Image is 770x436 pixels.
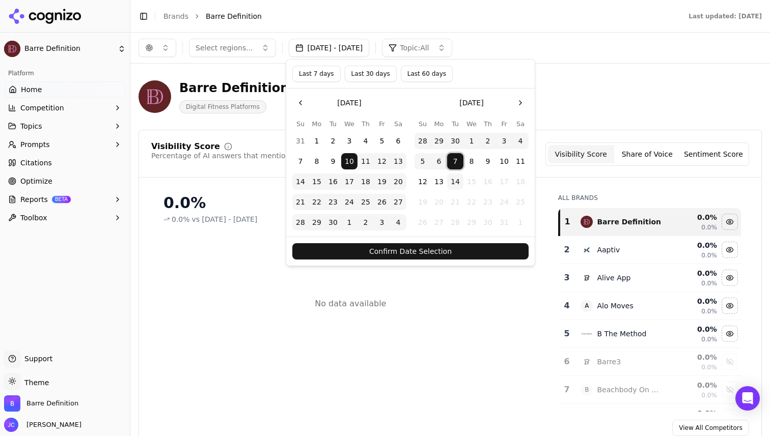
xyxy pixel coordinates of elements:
[689,12,762,20] div: Last updated: [DATE]
[325,133,341,149] button: Tuesday, September 2nd, 2025
[722,326,738,342] button: Hide b the method data
[672,420,749,436] a: View All Competitors
[722,382,738,398] button: Show beachbody on demand data
[701,391,717,399] span: 0.0%
[292,243,529,259] button: Confirm Date Selection
[358,153,374,169] button: Thursday, September 11th, 2025, selected
[4,418,81,432] button: Open user button
[597,385,663,395] div: Beachbody On Demand
[309,173,325,190] button: Monday, September 15th, 2025, selected
[292,214,309,230] button: Sunday, September 28th, 2025, selected
[401,66,453,82] button: Last 60 days
[447,133,463,149] button: Tuesday, September 30th, 2025, selected
[431,119,447,129] th: Monday
[309,119,325,129] th: Monday
[20,379,49,387] span: Theme
[292,153,309,169] button: Sunday, September 7th, 2025
[192,214,258,224] span: vs [DATE] - [DATE]
[341,153,358,169] button: Wednesday, September 10th, 2025, selected
[463,119,480,129] th: Wednesday
[151,142,220,151] div: Visibility Score
[701,363,717,371] span: 0.0%
[374,119,390,129] th: Friday
[390,173,406,190] button: Saturday, September 20th, 2025, selected
[480,119,496,129] th: Thursday
[292,194,309,210] button: Sunday, September 21st, 2025, selected
[163,194,538,212] div: 0.0%
[680,145,747,163] button: Sentiment Score
[179,80,289,96] div: Barre Definition
[341,133,358,149] button: Wednesday, September 3rd, 2025
[24,44,114,53] span: Barre Definition
[701,223,717,231] span: 0.0%
[4,191,126,208] button: ReportsBETA
[289,39,370,57] button: [DATE] - [DATE]
[325,194,341,210] button: Tuesday, September 23rd, 2025, selected
[358,194,374,210] button: Thursday, September 25th, 2025, selected
[671,324,717,334] div: 0.0 %
[20,139,50,150] span: Prompts
[563,384,571,396] div: 7
[196,43,253,53] span: Select regions...
[20,176,52,186] span: Optimize
[559,264,741,292] tr: 3alive appAlive App0.0%0.0%Hide alive app data
[671,352,717,362] div: 0.0 %
[581,356,593,368] img: barre3
[4,210,126,226] button: Toolbox
[597,245,620,255] div: Aaptiv
[581,300,593,312] span: A
[4,395,78,412] button: Open organization switcher
[374,214,390,230] button: Friday, October 3rd, 2025, selected
[563,244,571,256] div: 2
[581,272,593,284] img: alive app
[671,212,717,222] div: 0.0 %
[315,298,386,310] div: No data available
[52,196,71,203] span: BETA
[512,153,529,169] button: Saturday, October 11th, 2025
[20,103,64,113] span: Competition
[671,296,717,306] div: 0.0 %
[447,119,463,129] th: Tuesday
[735,386,760,411] div: Open Intercom Messenger
[390,194,406,210] button: Saturday, September 27th, 2025, selected
[559,320,741,348] tr: 5b the methodB The Method0.0%0.0%Hide b the method data
[512,119,529,129] th: Saturday
[722,242,738,258] button: Hide aaptiv data
[172,214,190,224] span: 0.0%
[309,214,325,230] button: Monday, September 29th, 2025, selected
[597,273,630,283] div: Alive App
[390,119,406,129] th: Saturday
[390,133,406,149] button: Saturday, September 6th, 2025
[341,194,358,210] button: Wednesday, September 24th, 2025, selected
[139,80,171,113] img: Barre Definition
[671,380,717,390] div: 0.0 %
[559,292,741,320] tr: 4AAlo Moves0.0%0.0%Hide alo moves data
[548,145,614,163] button: Visibility Score
[496,119,512,129] th: Friday
[292,173,309,190] button: Sunday, September 14th, 2025, selected
[722,410,738,426] button: Show fitbycoachkel data
[309,153,325,169] button: Monday, September 8th, 2025
[4,395,20,412] img: Barre Definition
[415,153,431,169] button: Sunday, October 5th, 2025, selected
[564,216,571,228] div: 1
[559,208,741,236] tr: 1barre definitionBarre Definition0.0%0.0%Hide barre definition data
[701,279,717,287] span: 0.0%
[597,217,661,227] div: Barre Definition
[496,133,512,149] button: Friday, October 3rd, 2025, selected
[722,214,738,230] button: Hide barre definition data
[4,173,126,189] a: Optimize
[151,151,332,161] div: Percentage of AI answers that mention your brand
[4,118,126,134] button: Topics
[597,329,646,339] div: B The Method
[559,404,741,432] tr: 0.0%Show fitbycoachkel data
[4,418,18,432] img: Josh Campbell
[20,121,42,131] span: Topics
[390,214,406,230] button: Saturday, October 4th, 2025, selected
[463,153,480,169] button: Wednesday, October 8th, 2025
[431,153,447,169] button: Monday, October 6th, 2025, selected
[390,153,406,169] button: Saturday, September 13th, 2025, selected
[722,270,738,286] button: Hide alive app data
[325,214,341,230] button: Tuesday, September 30th, 2025, selected
[581,216,593,228] img: barre definition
